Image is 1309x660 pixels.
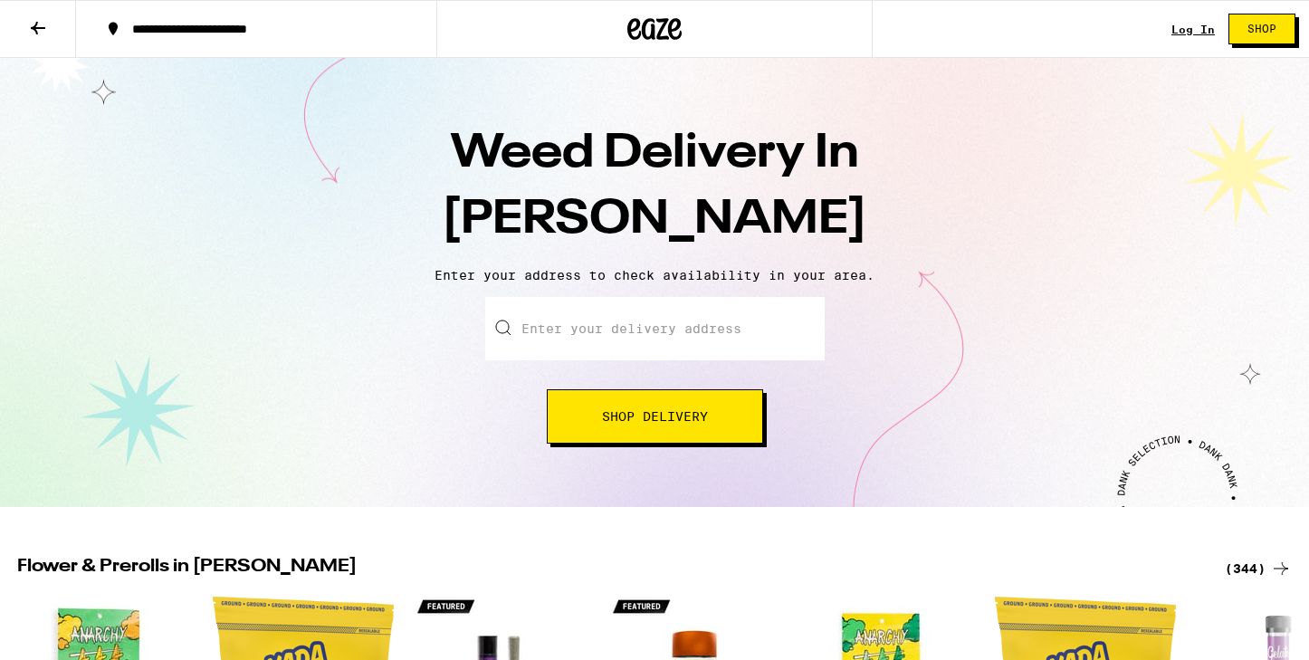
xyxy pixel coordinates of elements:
[1215,14,1309,44] a: Shop
[338,121,971,253] h1: Weed Delivery In
[1171,24,1215,35] a: Log In
[1228,14,1295,44] button: Shop
[1225,558,1292,579] a: (344)
[485,297,825,360] input: Enter your delivery address
[1247,24,1276,34] span: Shop
[602,410,708,423] span: Shop Delivery
[17,558,1203,579] h2: Flower & Prerolls in [PERSON_NAME]
[18,268,1291,282] p: Enter your address to check availability in your area.
[442,196,867,244] span: [PERSON_NAME]
[547,389,763,444] button: Shop Delivery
